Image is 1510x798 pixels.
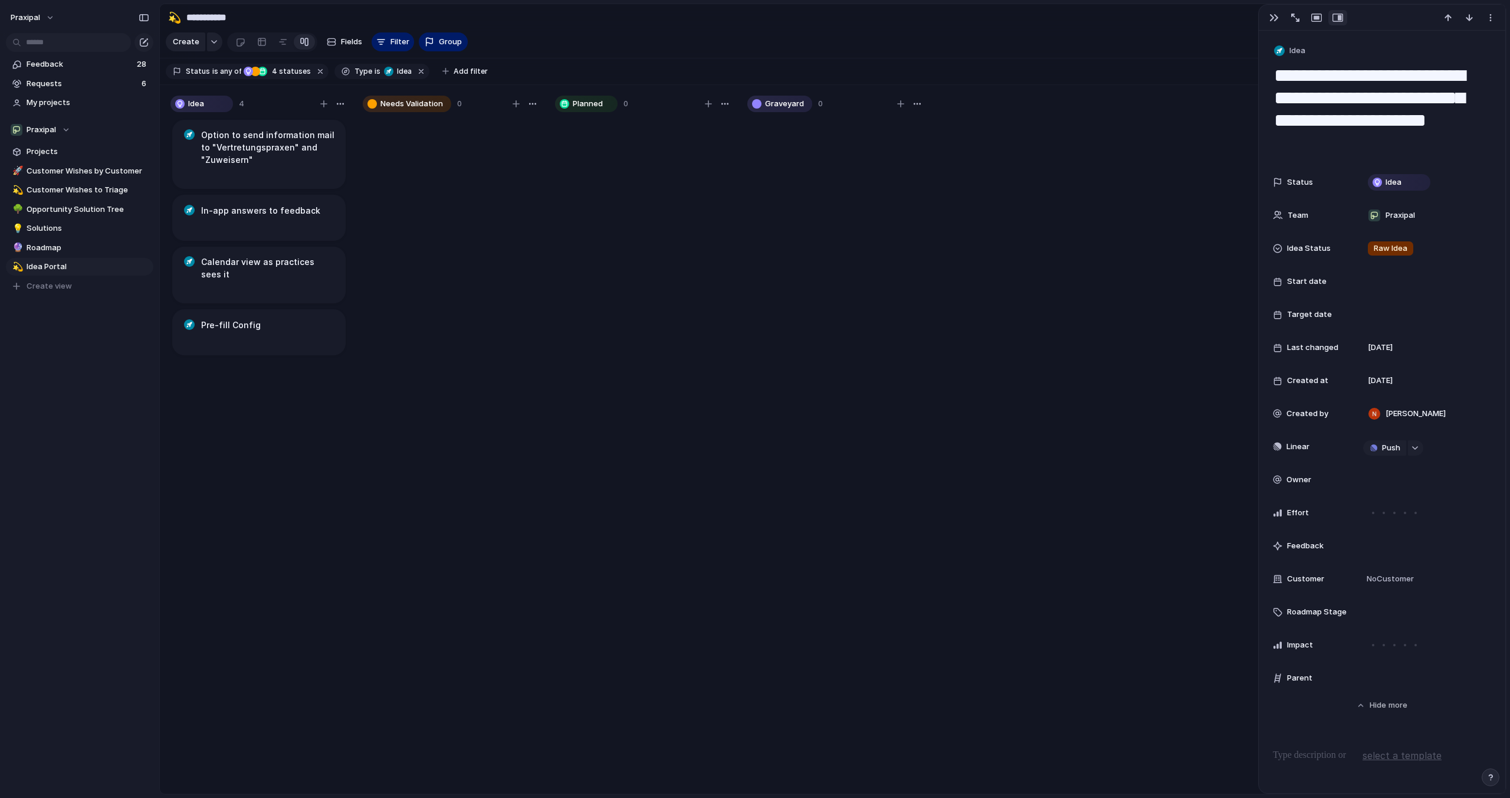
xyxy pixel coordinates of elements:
[1382,442,1400,454] span: Push
[439,36,462,48] span: Group
[1363,573,1414,585] span: No Customer
[6,55,153,73] a: Feedback28
[454,66,488,77] span: Add filter
[1287,672,1312,684] span: Parent
[354,66,372,77] span: Type
[201,256,336,280] h1: Calendar view as practices sees it
[1386,176,1401,188] span: Idea
[1286,441,1309,453] span: Linear
[6,258,153,276] a: 💫Idea Portal
[11,261,22,273] button: 💫
[201,204,320,217] h1: In-app answers to feedback
[27,223,149,234] span: Solutions
[1386,210,1415,221] span: Praxipal
[12,241,21,254] div: 🔮
[27,242,149,254] span: Roadmap
[12,222,21,236] div: 💡
[218,66,241,77] span: any of
[12,202,21,216] div: 🌳
[1287,243,1331,254] span: Idea Status
[27,97,149,109] span: My projects
[372,32,414,51] button: Filter
[172,120,346,189] div: Option to send information mail to "Vertretungspraxen" and "Zuweisern"
[419,32,468,51] button: Group
[210,65,244,78] button: isany of
[168,9,181,25] div: 💫
[11,204,22,215] button: 🌳
[1287,540,1324,552] span: Feedback
[1374,243,1407,254] span: Raw Idea
[27,165,149,177] span: Customer Wishes by Customer
[212,66,218,77] span: is
[6,143,153,161] a: Projects
[818,98,823,110] span: 0
[27,58,133,70] span: Feedback
[1368,375,1393,387] span: [DATE]
[6,277,153,295] button: Create view
[242,65,313,78] button: 4 statuses
[1287,342,1338,354] span: Last changed
[12,184,21,197] div: 💫
[27,78,138,90] span: Requests
[1287,573,1324,585] span: Customer
[435,63,495,80] button: Add filter
[1287,606,1347,618] span: Roadmap Stage
[1363,748,1442,763] span: select a template
[6,162,153,180] a: 🚀Customer Wishes by Customer
[1287,639,1313,651] span: Impact
[390,36,409,48] span: Filter
[6,220,153,237] a: 💡Solutions
[1363,440,1406,456] button: Push
[1272,42,1309,60] button: Idea
[142,78,149,90] span: 6
[11,165,22,177] button: 🚀
[27,204,149,215] span: Opportunity Solution Tree
[6,121,153,139] button: Praxipal
[6,181,153,199] a: 💫Customer Wishes to Triage
[1287,176,1313,188] span: Status
[201,319,261,332] h1: Pre-fill Config
[380,98,443,110] span: Needs Validation
[11,12,40,24] span: praxipal
[239,98,244,110] span: 4
[6,239,153,257] a: 🔮Roadmap
[1287,276,1327,287] span: Start date
[165,8,184,27] button: 💫
[201,129,336,166] h1: Option to send information mail to "Vertretungspraxen" and "Zuweisern"
[1286,474,1311,486] span: Owner
[393,66,412,77] span: Idea
[186,66,210,77] span: Status
[1386,408,1446,420] span: [PERSON_NAME]
[5,8,61,27] button: praxipal
[12,164,21,178] div: 🚀
[27,261,149,273] span: Idea Portal
[11,184,22,196] button: 💫
[1368,342,1393,354] span: [DATE]
[137,58,149,70] span: 28
[573,98,603,110] span: Planned
[1289,45,1305,57] span: Idea
[375,66,380,77] span: is
[1361,747,1443,764] button: select a template
[1287,507,1309,519] span: Effort
[765,98,804,110] span: Graveyard
[1287,309,1332,320] span: Target date
[27,146,149,158] span: Projects
[372,65,383,78] button: is
[172,247,346,303] div: Calendar view as practices sees it
[1388,699,1407,711] span: more
[172,195,346,241] div: In-app answers to feedback
[1286,408,1328,420] span: Created by
[6,75,153,93] a: Requests6
[172,309,346,355] div: Pre-fill Config
[6,201,153,218] a: 🌳Opportunity Solution Tree
[27,184,149,196] span: Customer Wishes to Triage
[623,98,628,110] span: 0
[382,65,414,78] button: Idea
[1288,210,1308,221] span: Team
